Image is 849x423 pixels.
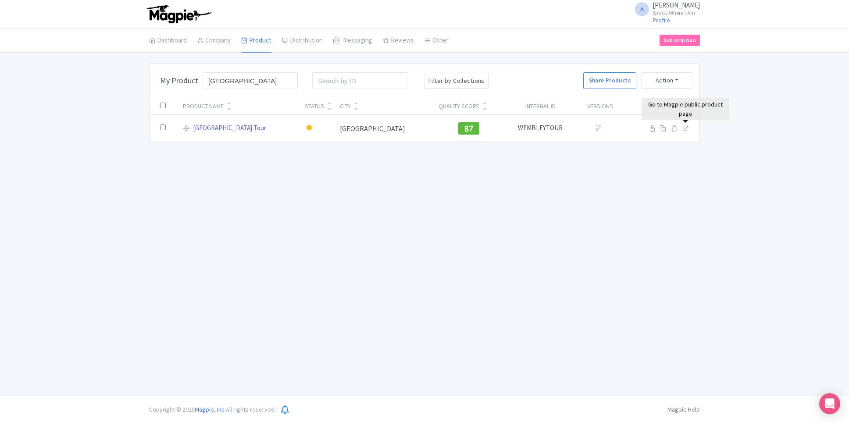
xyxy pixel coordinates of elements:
div: Product Name [183,102,224,111]
th: Internal ID [504,98,576,115]
th: Versions [576,98,624,115]
div: Go to Magpie public product page [642,98,729,120]
div: Open Intercom Messenger [819,393,840,414]
div: City [340,102,351,111]
div: Copyright © 2025 All rights reserved. [144,405,281,414]
span: Magpie, Inc. [195,405,226,413]
button: Filter by Collections [424,73,489,89]
a: Share Products [583,72,636,89]
small: Sports Where I Am [653,10,700,16]
a: Distribution [282,28,323,53]
a: Company [197,28,231,53]
div: Quality Score [439,102,479,111]
td: WEMBLEYTOUR [504,115,576,142]
a: Dashboard [149,28,187,53]
input: Search by ID [312,72,407,89]
span: 87 [464,124,474,133]
a: Reviews [383,28,414,53]
img: logo-ab69f6fb50320c5b225c76a69d11143b.png [145,4,213,24]
div: Building [305,122,314,135]
a: Subscription [660,35,700,46]
a: Product [241,28,271,53]
a: Messaging [333,28,372,53]
input: Search / Filter [203,72,298,89]
span: [PERSON_NAME] [653,1,700,9]
td: [GEOGRAPHIC_DATA] [335,115,433,142]
a: Other [424,28,449,53]
a: Profile [653,16,670,24]
span: A [635,2,649,16]
div: Status [305,102,324,111]
a: 87 [458,123,479,132]
button: Action [642,72,692,89]
a: [GEOGRAPHIC_DATA] Tour [193,123,266,133]
h3: My Product [160,76,198,85]
a: Magpie Help [667,405,700,413]
a: A [PERSON_NAME] Sports Where I Am [630,2,700,16]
